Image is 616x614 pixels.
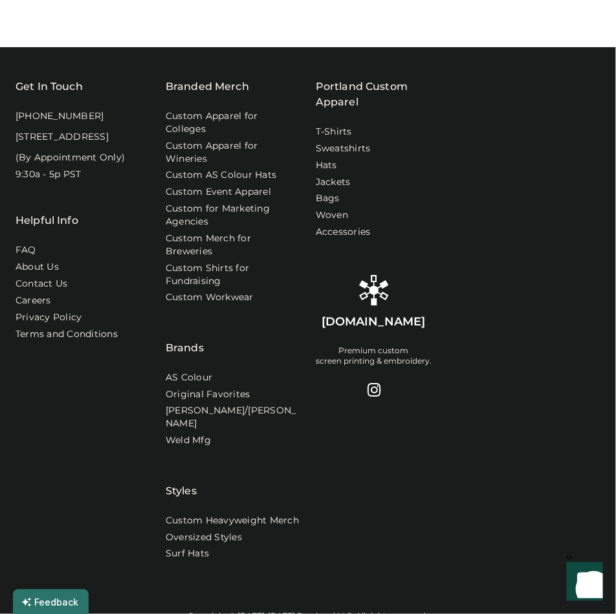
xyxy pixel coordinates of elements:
a: Careers [16,294,51,307]
a: Jackets [316,176,351,189]
div: [STREET_ADDRESS] [16,131,109,144]
a: Surf Hats [166,548,209,561]
a: About Us [16,261,59,274]
div: Terms and Conditions [16,328,118,341]
a: Custom AS Colour Hats [166,169,276,182]
a: Custom Shirts for Fundraising [166,262,300,288]
div: Premium custom screen printing & embroidery. [316,345,432,366]
a: Original Favorites [166,388,250,401]
div: Brands [166,308,204,356]
div: [DOMAIN_NAME] [322,314,426,330]
a: Custom for Marketing Agencies [166,203,300,228]
a: Custom Heavyweight Merch [166,515,299,528]
a: T-Shirts [316,126,352,138]
a: FAQ [16,244,36,257]
a: Custom Apparel for Colleges [166,110,300,136]
a: Custom Merch for Breweries [166,232,300,258]
a: [PERSON_NAME]/[PERSON_NAME] [166,405,300,431]
a: Bags [316,192,340,205]
a: Custom Apparel for Wineries [166,140,300,166]
a: Oversized Styles [166,532,242,545]
a: Portland Custom Apparel [316,79,450,110]
a: Hats [316,159,337,172]
a: Woven [316,209,348,222]
div: [PHONE_NUMBER] [16,110,104,123]
div: Branded Merch [166,79,249,94]
a: Custom Event Apparel [166,186,271,199]
img: Rendered Logo - Screens [358,275,390,306]
div: Helpful Info [16,213,78,228]
div: (By Appointment Only) [16,151,125,164]
a: Weld Mfg [166,435,211,448]
a: Contact Us [16,278,68,291]
a: Privacy Policy [16,311,82,324]
a: AS Colour [166,371,212,384]
div: 9:30a - 5p PST [16,168,82,181]
a: Accessories [316,226,371,239]
div: Get In Touch [16,79,83,94]
a: Custom Workwear [166,291,254,304]
a: Sweatshirts [316,142,371,155]
iframe: Front Chat [555,556,610,611]
div: Styles [166,452,197,499]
